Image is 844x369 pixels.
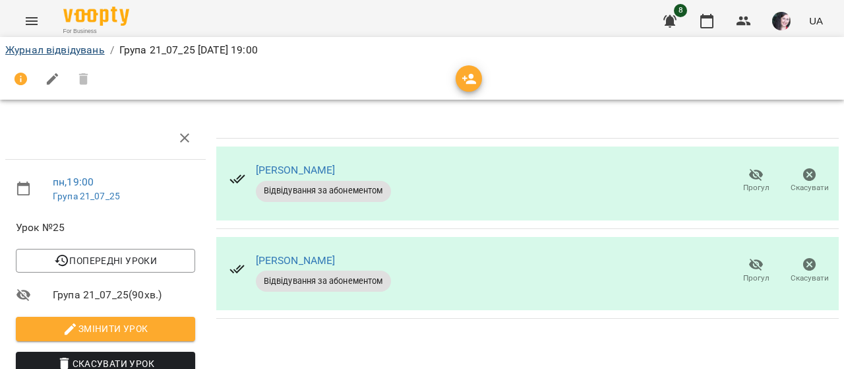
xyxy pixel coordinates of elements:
[16,5,47,37] button: Menu
[53,176,94,188] a: пн , 19:00
[791,273,829,284] span: Скасувати
[256,254,336,267] a: [PERSON_NAME]
[53,191,120,201] a: Група 21_07_25
[53,287,195,303] span: Група 21_07_25 ( 90 хв. )
[783,162,836,199] button: Скасувати
[26,321,185,337] span: Змінити урок
[110,42,114,58] li: /
[256,164,336,176] a: [PERSON_NAME]
[16,220,195,236] span: Урок №25
[119,42,258,58] p: Група 21_07_25 [DATE] 19:00
[26,253,185,269] span: Попередні уроки
[674,4,687,17] span: 8
[63,7,129,26] img: Voopty Logo
[256,275,391,287] span: Відвідування за абонементом
[791,182,829,193] span: Скасувати
[63,27,129,36] span: For Business
[16,249,195,273] button: Попередні уроки
[772,12,791,30] img: 2806701817c5ecc41609d986f83e462c.jpeg
[5,42,839,58] nav: breadcrumb
[809,14,823,28] span: UA
[256,185,391,197] span: Відвідування за абонементом
[743,273,769,284] span: Прогул
[5,44,105,56] a: Журнал відвідувань
[743,182,769,193] span: Прогул
[729,252,783,289] button: Прогул
[783,252,836,289] button: Скасувати
[804,9,828,33] button: UA
[16,317,195,341] button: Змінити урок
[729,162,783,199] button: Прогул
